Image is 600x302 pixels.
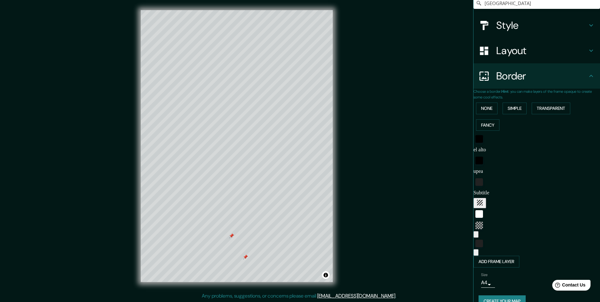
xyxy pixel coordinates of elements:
[317,293,395,299] a: [EMAIL_ADDRESS][DOMAIN_NAME]
[503,103,527,114] button: Simple
[473,256,519,267] button: Add frame layer
[202,292,396,300] p: Any problems, suggestions, or concerns please email .
[473,89,600,100] p: Choose a border. : you can make layers of the frame opaque to create some cool effects.
[476,119,499,131] button: Fancy
[475,222,483,229] button: color-55555544
[476,103,498,114] button: None
[473,38,600,63] div: Layout
[496,19,587,32] h4: Style
[481,272,488,277] label: Size
[544,277,593,295] iframe: Help widget launcher
[496,44,587,57] h4: Layout
[475,157,483,164] button: black
[475,210,483,218] button: white
[396,292,397,300] div: .
[473,63,600,89] div: Border
[481,278,495,288] div: A4
[501,89,509,94] b: Hint
[475,240,483,247] button: color-222222
[532,103,570,114] button: Transparent
[322,271,330,279] button: Toggle attribution
[473,13,600,38] div: Style
[397,292,399,300] div: .
[475,135,483,143] button: black
[475,178,483,186] button: color-222222
[496,70,587,82] h4: Border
